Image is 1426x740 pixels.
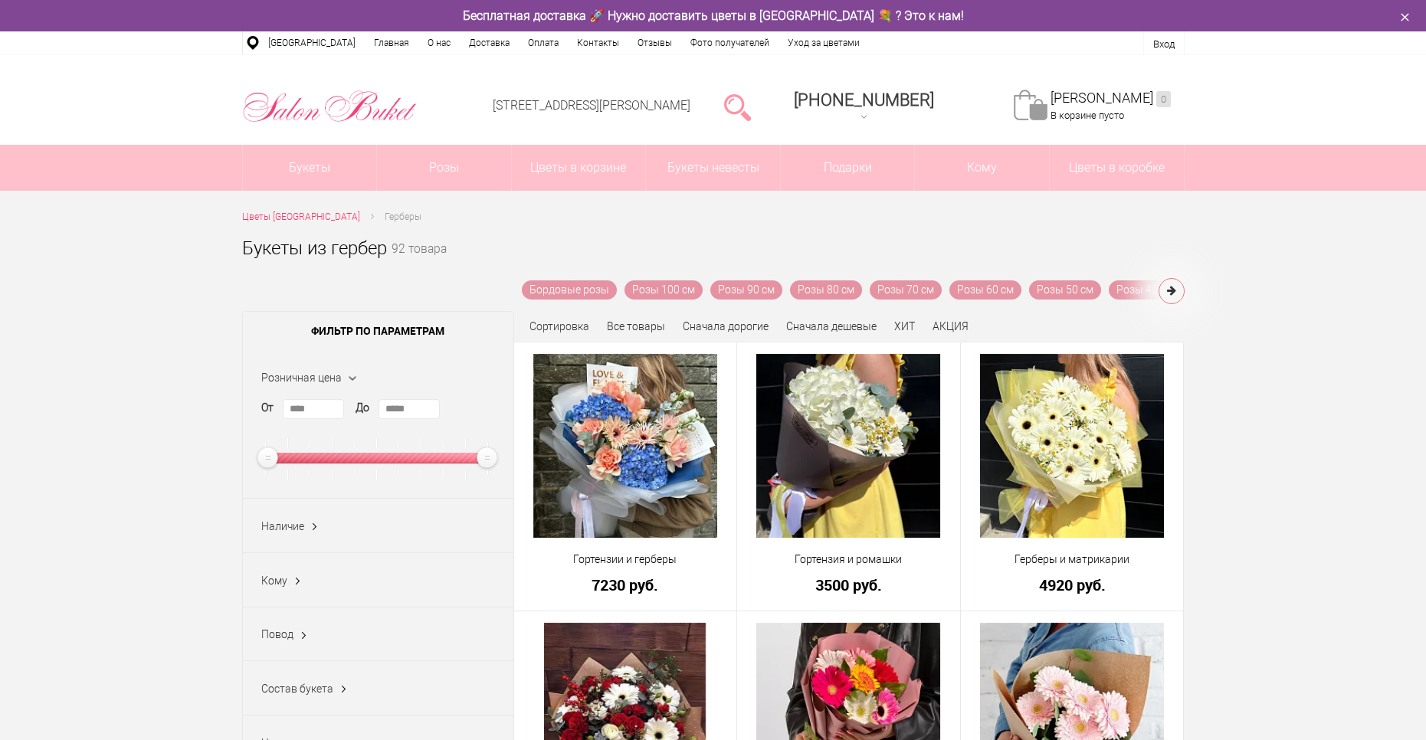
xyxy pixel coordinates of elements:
[529,320,589,332] span: Сортировка
[261,628,293,640] span: Повод
[1153,38,1175,50] a: Вход
[1156,91,1171,107] ins: 0
[242,87,418,126] img: Цветы Нижний Новгород
[710,280,782,300] a: Розы 90 см
[356,400,369,416] label: До
[1029,280,1101,300] a: Розы 50 см
[980,354,1164,538] img: Герберы и матрикарии
[894,320,915,332] a: ХИТ
[794,90,934,110] span: [PHONE_NUMBER]
[524,552,727,568] a: Гортензии и герберы
[681,31,779,54] a: Фото получателей
[261,400,274,416] label: От
[261,520,304,532] span: Наличие
[242,234,387,262] h1: Букеты из гербер
[460,31,519,54] a: Доставка
[1051,110,1124,121] span: В корзине пусто
[377,145,511,191] a: Розы
[261,575,287,587] span: Кому
[522,280,617,300] a: Бордовые розы
[519,31,568,54] a: Оплата
[915,145,1049,191] span: Кому
[259,31,365,54] a: [GEOGRAPHIC_DATA]
[624,280,703,300] a: Розы 100 см
[568,31,628,54] a: Контакты
[365,31,418,54] a: Главная
[786,320,877,332] a: Сначала дешевые
[646,145,780,191] a: Букеты невесты
[261,372,342,384] span: Розничная цена
[493,98,690,113] a: [STREET_ADDRESS][PERSON_NAME]
[533,354,717,538] img: Гортензии и герберы
[870,280,942,300] a: Розы 70 см
[1050,145,1184,191] a: Цветы в коробке
[933,320,969,332] a: АКЦИЯ
[1109,280,1181,300] a: Розы 40 см
[242,209,360,225] a: Цветы [GEOGRAPHIC_DATA]
[683,320,769,332] a: Сначала дорогие
[243,312,513,350] span: Фильтр по параметрам
[512,145,646,191] a: Цветы в корзине
[628,31,681,54] a: Отзывы
[971,552,1174,568] a: Герберы и матрикарии
[385,211,421,222] span: Герберы
[971,577,1174,593] a: 4920 руб.
[524,577,727,593] a: 7230 руб.
[756,354,940,538] img: Гортензия и ромашки
[231,8,1196,24] div: Бесплатная доставка 🚀 Нужно доставить цветы в [GEOGRAPHIC_DATA] 💐 ? Это к нам!
[261,683,333,695] span: Состав букета
[779,31,869,54] a: Уход за цветами
[781,145,915,191] a: Подарки
[790,280,862,300] a: Розы 80 см
[747,577,950,593] a: 3500 руб.
[785,85,943,129] a: [PHONE_NUMBER]
[1051,90,1171,107] a: [PERSON_NAME]
[243,145,377,191] a: Букеты
[392,244,447,280] small: 92 товара
[607,320,665,332] a: Все товары
[747,552,950,568] a: Гортензия и ромашки
[418,31,460,54] a: О нас
[949,280,1021,300] a: Розы 60 см
[242,211,360,222] span: Цветы [GEOGRAPHIC_DATA]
